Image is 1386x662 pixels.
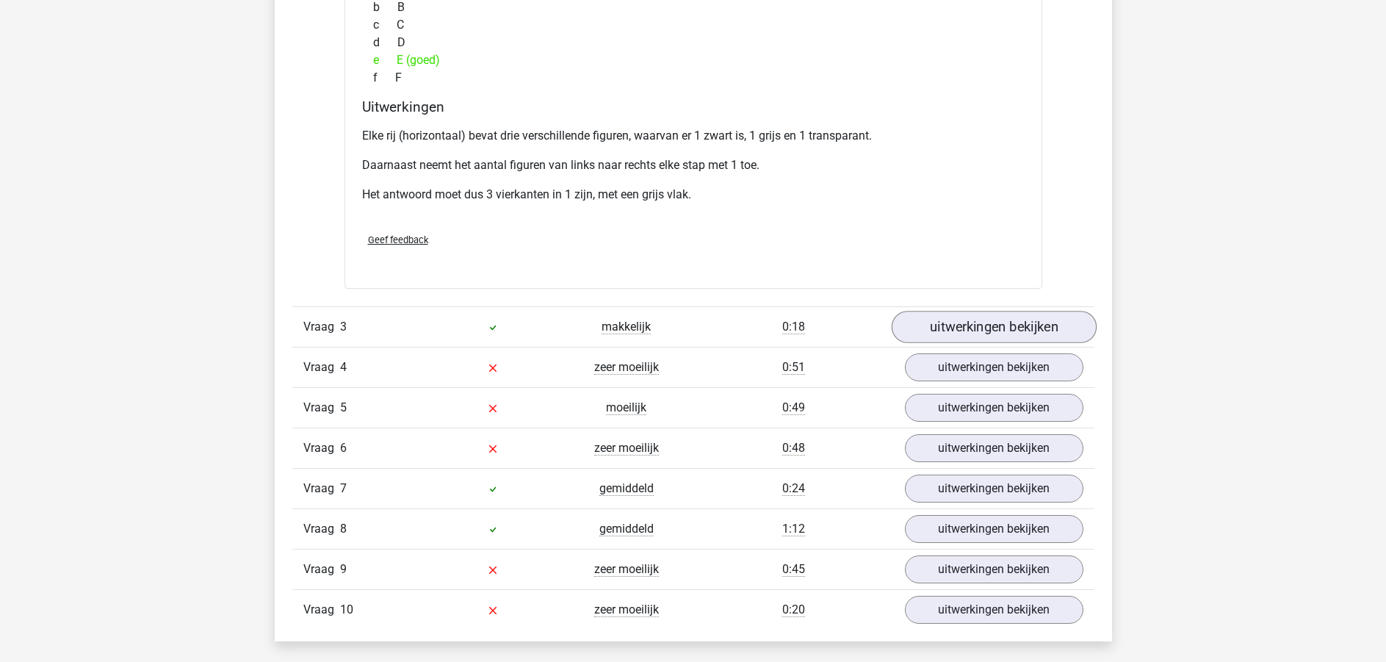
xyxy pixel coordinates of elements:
a: uitwerkingen bekijken [905,475,1083,503]
div: F [362,69,1025,87]
span: 0:48 [782,441,805,456]
span: e [373,51,397,69]
span: Vraag [303,439,340,457]
a: uitwerkingen bekijken [905,515,1083,543]
span: gemiddeld [599,522,654,536]
span: 7 [340,481,347,495]
span: 0:20 [782,602,805,617]
span: 0:24 [782,481,805,496]
span: Vraag [303,561,340,578]
span: 0:51 [782,360,805,375]
span: gemiddeld [599,481,654,496]
span: Vraag [303,480,340,497]
span: 0:49 [782,400,805,415]
a: uitwerkingen bekijken [891,311,1096,343]
a: uitwerkingen bekijken [905,394,1083,422]
span: zeer moeilijk [594,441,659,456]
span: c [373,16,397,34]
span: f [373,69,395,87]
a: uitwerkingen bekijken [905,434,1083,462]
span: Geef feedback [368,234,428,245]
span: 1:12 [782,522,805,536]
h4: Uitwerkingen [362,98,1025,115]
a: uitwerkingen bekijken [905,353,1083,381]
span: 8 [340,522,347,536]
span: 0:18 [782,320,805,334]
span: makkelijk [602,320,651,334]
span: zeer moeilijk [594,360,659,375]
span: 10 [340,602,353,616]
div: E (goed) [362,51,1025,69]
span: d [373,34,397,51]
span: 4 [340,360,347,374]
a: uitwerkingen bekijken [905,555,1083,583]
div: C [362,16,1025,34]
p: Het antwoord moet dus 3 vierkanten in 1 zijn, met een grijs vlak. [362,186,1025,204]
p: Daarnaast neemt het aantal figuren van links naar rechts elke stap met 1 toe. [362,156,1025,174]
span: Vraag [303,601,340,619]
span: 9 [340,562,347,576]
span: Vraag [303,520,340,538]
div: D [362,34,1025,51]
span: moeilijk [606,400,646,415]
span: Vraag [303,399,340,417]
a: uitwerkingen bekijken [905,596,1083,624]
span: Vraag [303,359,340,376]
span: 6 [340,441,347,455]
p: Elke rij (horizontaal) bevat drie verschillende figuren, waarvan er 1 zwart is, 1 grijs en 1 tran... [362,127,1025,145]
span: zeer moeilijk [594,562,659,577]
span: Vraag [303,318,340,336]
span: 0:45 [782,562,805,577]
span: 5 [340,400,347,414]
span: zeer moeilijk [594,602,659,617]
span: 3 [340,320,347,334]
